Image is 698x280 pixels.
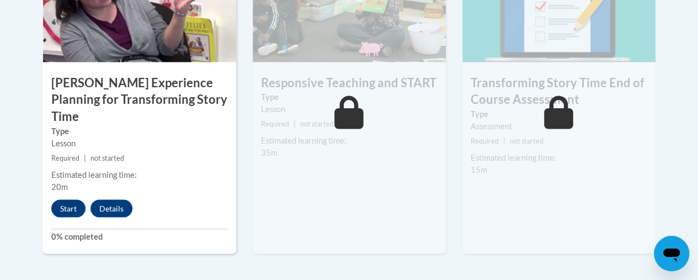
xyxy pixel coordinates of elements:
[654,236,689,271] iframe: Button to launch messaging window
[510,136,544,145] span: not started
[51,137,228,149] div: Lesson
[90,199,132,217] button: Details
[261,134,438,146] div: Estimated learning time:
[253,74,446,91] h3: Responsive Teaching and START
[471,108,647,120] label: Type
[462,74,656,108] h3: Transforming Story Time End of Course Assessment
[51,168,228,181] div: Estimated learning time:
[261,119,289,128] span: Required
[261,91,438,103] label: Type
[471,165,487,174] span: 15m
[261,103,438,115] div: Lesson
[471,136,499,145] span: Required
[43,74,236,125] h3: [PERSON_NAME] Experience Planning for Transforming Story Time
[90,154,124,162] span: not started
[51,182,68,191] span: 20m
[503,136,505,145] span: |
[51,154,79,162] span: Required
[51,230,228,242] label: 0% completed
[294,119,296,128] span: |
[51,199,86,217] button: Start
[300,119,334,128] span: not started
[471,151,647,163] div: Estimated learning time:
[51,125,228,137] label: Type
[471,120,647,132] div: Assessment
[261,147,278,157] span: 35m
[84,154,86,162] span: |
